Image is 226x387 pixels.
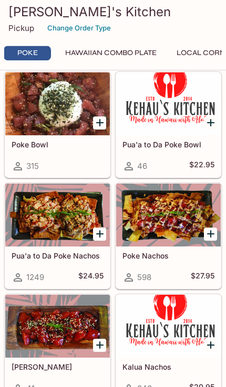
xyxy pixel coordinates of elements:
[4,46,51,61] button: Poke
[12,363,104,372] h5: [PERSON_NAME]
[43,20,116,37] button: Change Order Type
[122,363,214,372] h5: Kalua Nachos
[59,46,162,61] button: Hawaiian Combo Plate
[122,252,214,261] h5: Poke Nachos
[93,228,106,241] button: Add Pua'a to Da Poke Nachos
[116,73,221,136] div: Pua'a to Da Poke Bowl
[116,184,221,289] a: Poke Nachos598$27.95
[204,339,217,352] button: Add Kalua Nachos
[93,117,106,130] button: Add Poke Bowl
[12,252,104,261] h5: Pua'a to Da Poke Nachos
[26,273,44,283] span: 1249
[189,160,214,173] h5: $22.95
[116,295,221,358] div: Kalua Nachos
[116,72,221,178] a: Pua'a to Da Poke Bowl46$22.95
[5,295,110,358] div: Ahi Poke
[5,184,110,289] a: Pua'a to Da Poke Nachos1249$24.95
[93,339,106,352] button: Add Ahi Poke
[5,72,110,178] a: Poke Bowl315
[137,273,151,283] span: 598
[137,162,147,171] span: 46
[26,162,39,171] span: 315
[5,184,110,247] div: Pua'a to Da Poke Nachos
[116,184,221,247] div: Poke Nachos
[12,141,104,149] h5: Poke Bowl
[8,24,34,34] p: Pickup
[204,117,217,130] button: Add Pua'a to Da Poke Bowl
[204,228,217,241] button: Add Poke Nachos
[191,272,214,284] h5: $27.95
[5,73,110,136] div: Poke Bowl
[8,4,218,20] h3: [PERSON_NAME]'s Kitchen
[122,141,214,149] h5: Pua'a to Da Poke Bowl
[78,272,104,284] h5: $24.95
